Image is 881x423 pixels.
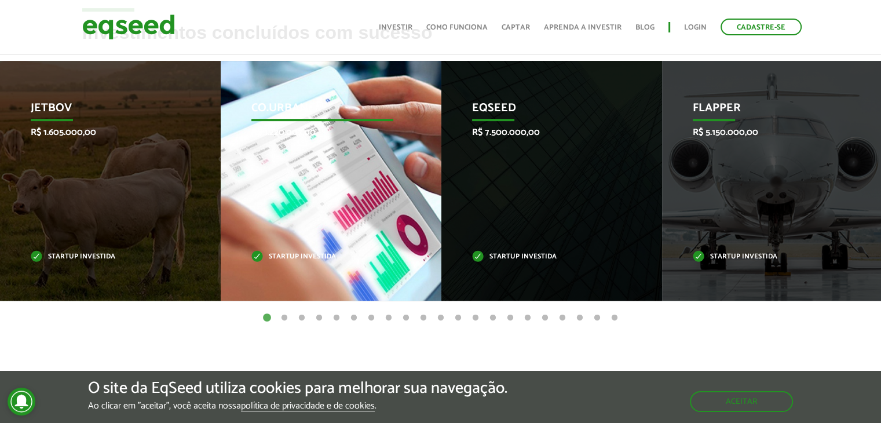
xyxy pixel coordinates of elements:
[635,24,655,31] a: Blog
[487,312,499,324] button: 14 of 21
[452,312,464,324] button: 12 of 21
[400,312,412,324] button: 9 of 21
[690,391,793,412] button: Aceitar
[522,312,533,324] button: 16 of 21
[365,312,377,324] button: 7 of 21
[31,127,173,138] p: R$ 1.605.000,00
[426,24,488,31] a: Como funciona
[539,312,551,324] button: 17 of 21
[470,312,481,324] button: 13 of 21
[383,312,394,324] button: 8 of 21
[472,127,615,138] p: R$ 7.500.000,00
[241,402,375,411] a: política de privacidade e de cookies
[505,312,516,324] button: 15 of 21
[721,19,802,35] a: Cadastre-se
[31,254,173,260] p: Startup investida
[251,101,394,121] p: Co.Urban
[544,24,622,31] a: Aprenda a investir
[261,312,273,324] button: 1 of 21
[557,312,568,324] button: 18 of 21
[418,312,429,324] button: 10 of 21
[574,312,586,324] button: 19 of 21
[251,254,394,260] p: Startup investida
[693,254,835,260] p: Startup investida
[88,400,507,411] p: Ao clicar em "aceitar", você aceita nossa .
[348,312,360,324] button: 6 of 21
[435,312,447,324] button: 11 of 21
[591,312,603,324] button: 20 of 21
[609,312,620,324] button: 21 of 21
[88,380,507,398] h5: O site da EqSeed utiliza cookies para melhorar sua navegação.
[251,127,394,138] p: R$ 1.220.007,00
[502,24,530,31] a: Captar
[472,254,615,260] p: Startup investida
[472,101,615,121] p: EqSeed
[279,312,290,324] button: 2 of 21
[296,312,308,324] button: 3 of 21
[693,127,835,138] p: R$ 5.150.000,00
[313,312,325,324] button: 4 of 21
[684,24,707,31] a: Login
[31,101,173,121] p: JetBov
[82,12,175,42] img: EqSeed
[331,312,342,324] button: 5 of 21
[693,101,835,121] p: Flapper
[379,24,412,31] a: Investir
